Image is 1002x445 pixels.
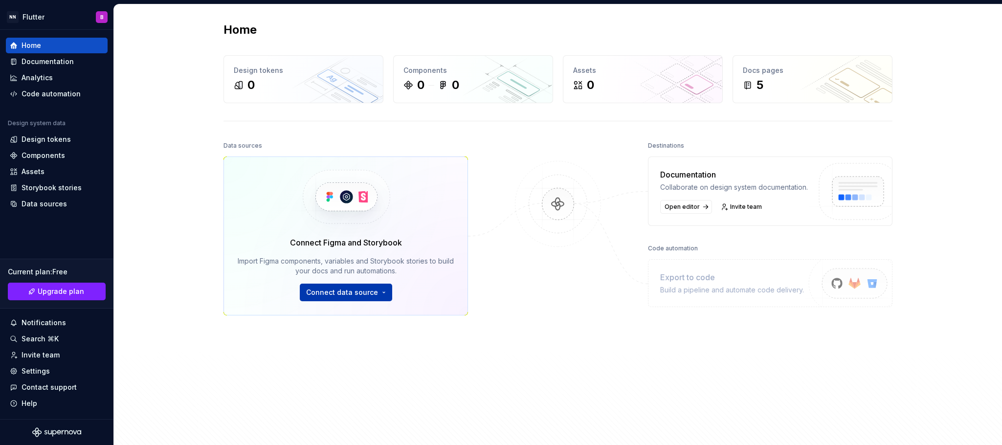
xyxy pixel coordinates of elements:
div: 0 [417,77,424,93]
button: Connect data source [300,284,392,301]
a: Design tokens0 [223,55,383,103]
div: Assets [573,66,713,75]
div: Analytics [22,73,53,83]
div: Build a pipeline and automate code delivery. [660,285,804,295]
a: Components00 [393,55,553,103]
div: 0 [587,77,594,93]
div: Destinations [648,139,684,153]
div: Import Figma components, variables and Storybook stories to build your docs and run automations. [238,256,454,276]
a: Data sources [6,196,108,212]
div: Export to code [660,271,804,283]
div: Design tokens [22,134,71,144]
div: Components [22,151,65,160]
a: Open editor [660,200,712,214]
div: Documentation [660,169,808,180]
button: Search ⌘K [6,331,108,347]
div: 5 [757,77,763,93]
a: Assets0 [563,55,723,103]
a: Analytics [6,70,108,86]
div: Docs pages [743,66,882,75]
button: NNFlutterB [2,6,111,27]
span: Upgrade plan [38,287,84,296]
div: Connect Figma and Storybook [290,237,402,248]
div: Notifications [22,318,66,328]
div: Search ⌘K [22,334,59,344]
div: Design tokens [234,66,373,75]
span: Invite team [730,203,762,211]
div: Help [22,399,37,408]
div: Storybook stories [22,183,82,193]
div: Code automation [22,89,81,99]
div: NN [7,11,19,23]
a: Settings [6,363,108,379]
h2: Home [223,22,257,38]
a: Components [6,148,108,163]
div: 0 [247,77,255,93]
div: Components [403,66,543,75]
div: Documentation [22,57,74,67]
div: Data sources [22,199,67,209]
div: Code automation [648,242,698,255]
div: Current plan : Free [8,267,106,277]
a: Assets [6,164,108,179]
a: Storybook stories [6,180,108,196]
div: Home [22,41,41,50]
button: Help [6,396,108,411]
div: Settings [22,366,50,376]
a: Code automation [6,86,108,102]
a: Home [6,38,108,53]
div: Contact support [22,382,77,392]
a: Invite team [718,200,766,214]
svg: Supernova Logo [32,427,81,437]
div: Design system data [8,119,66,127]
div: Flutter [22,12,45,22]
div: Data sources [223,139,262,153]
span: Open editor [665,203,700,211]
a: Upgrade plan [8,283,106,300]
div: 0 [452,77,459,93]
button: Notifications [6,315,108,331]
div: Invite team [22,350,60,360]
a: Design tokens [6,132,108,147]
a: Documentation [6,54,108,69]
div: Assets [22,167,45,177]
button: Contact support [6,379,108,395]
div: Collaborate on design system documentation. [660,182,808,192]
div: B [100,13,104,21]
a: Invite team [6,347,108,363]
a: Docs pages5 [733,55,892,103]
span: Connect data source [306,288,378,297]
